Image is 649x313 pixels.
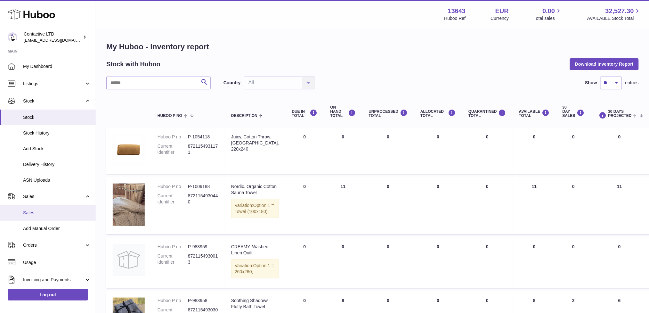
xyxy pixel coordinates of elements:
[369,109,408,118] div: UNPROCESSED Total
[223,80,241,86] label: Country
[591,237,648,288] td: 0
[414,237,462,288] td: 0
[8,289,88,301] a: Log out
[23,177,91,183] span: ASN Uploads
[113,134,145,166] img: product image
[491,15,509,21] div: Currency
[414,177,462,234] td: 0
[23,98,84,104] span: Stock
[448,7,466,15] strong: 13643
[486,298,489,303] span: 0
[534,15,562,21] span: Total sales
[591,128,648,174] td: 0
[188,184,218,190] dd: P-1009188
[444,15,466,21] div: Huboo Ref
[23,194,84,200] span: Sales
[113,244,145,276] img: product image
[188,298,218,304] dd: P-983958
[24,31,81,43] div: Contactive LTD
[231,114,257,118] span: Description
[23,161,91,168] span: Delivery History
[24,37,94,43] span: [EMAIL_ADDRESS][DOMAIN_NAME]
[519,109,550,118] div: AVAILABLE Total
[188,143,218,155] dd: 8721154931171
[23,63,91,70] span: My Dashboard
[362,177,414,234] td: 0
[235,203,274,214] span: Option 1 = Towel (100x180);
[158,134,188,140] dt: Huboo P no
[513,237,556,288] td: 0
[188,134,218,140] dd: P-1054118
[158,114,182,118] span: Huboo P no
[330,105,356,118] div: ON HAND Total
[23,114,91,120] span: Stock
[286,177,324,234] td: 0
[587,7,641,21] a: 32,527.30 AVAILABLE Stock Total
[468,109,506,118] div: QUARANTINED Total
[158,244,188,250] dt: Huboo P no
[585,80,597,86] label: Show
[231,244,279,256] div: CREAMY. Washed Linen Quilt
[23,277,84,283] span: Invoicing and Payments
[188,253,218,265] dd: 8721154930013
[543,7,555,15] span: 0.00
[587,15,641,21] span: AVAILABLE Stock Total
[23,146,91,152] span: Add Stock
[420,109,456,118] div: ALLOCATED Total
[188,193,218,205] dd: 8721154930440
[158,298,188,304] dt: Huboo P no
[324,128,362,174] td: 0
[158,253,188,265] dt: Current identifier
[23,259,91,266] span: Usage
[513,128,556,174] td: 0
[486,134,489,139] span: 0
[324,177,362,234] td: 11
[556,177,591,234] td: 0
[591,177,648,234] td: 11
[23,210,91,216] span: Sales
[158,143,188,155] dt: Current identifier
[625,80,639,86] span: entries
[231,184,279,196] div: Nordic. Organic Cotton Sauna Towel
[23,130,91,136] span: Stock History
[556,128,591,174] td: 0
[534,7,562,21] a: 0.00 Total sales
[231,298,279,310] div: Soothing Shadows. Fluffy Bath Towel
[235,263,274,274] span: Option 1 = 260x260;
[324,237,362,288] td: 0
[106,42,639,52] h1: My Huboo - Inventory report
[605,7,634,15] span: 32,527.30
[414,128,462,174] td: 0
[570,58,639,70] button: Download Inventory Report
[486,184,489,189] span: 0
[513,177,556,234] td: 11
[495,7,509,15] strong: EUR
[158,184,188,190] dt: Huboo P no
[23,242,84,248] span: Orders
[362,128,414,174] td: 0
[292,109,318,118] div: DUE IN TOTAL
[556,237,591,288] td: 0
[563,105,585,118] div: 30 DAY SALES
[231,134,279,152] div: Juicy. Cotton Throw. [GEOGRAPHIC_DATA]. 220x240
[23,226,91,232] span: Add Manual Order
[231,199,279,218] div: Variation:
[106,60,160,69] h2: Stock with Huboo
[23,81,84,87] span: Listings
[286,237,324,288] td: 0
[158,193,188,205] dt: Current identifier
[113,184,145,226] img: product image
[188,244,218,250] dd: P-983959
[8,32,17,42] img: soul@SOWLhome.com
[608,110,632,118] span: 30 DAYS PROJECTED
[362,237,414,288] td: 0
[231,259,279,278] div: Variation:
[286,128,324,174] td: 0
[486,244,489,249] span: 0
